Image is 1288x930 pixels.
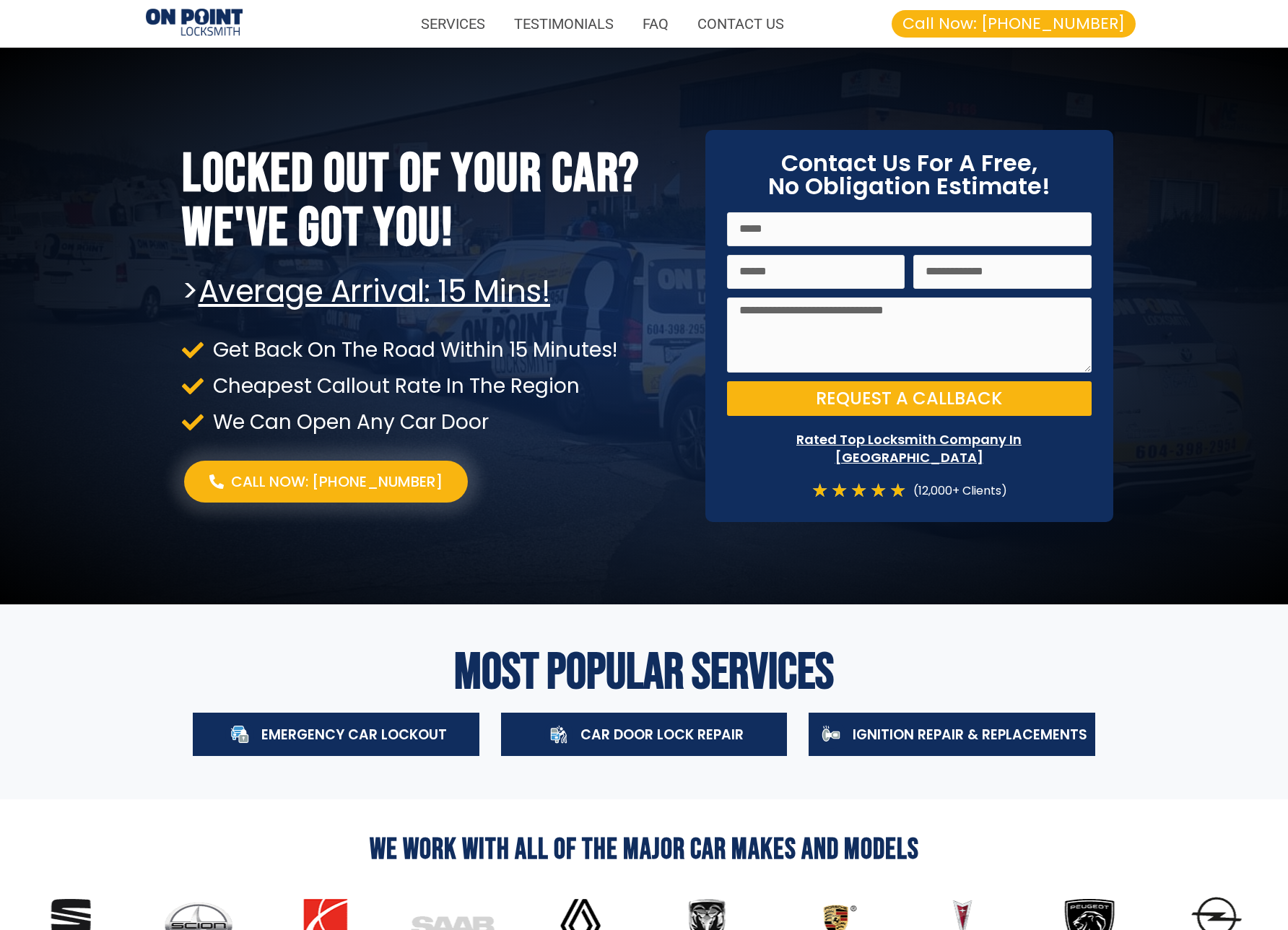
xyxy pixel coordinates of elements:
[811,481,828,500] i: ★
[209,376,580,396] span: Cheapest Callout Rate In The Region
[683,7,799,40] a: CONTACT US
[892,10,1136,38] a: Call Now: [PHONE_NUMBER]
[850,481,867,500] i: ★
[727,381,1092,416] button: Request a Callback
[199,270,551,313] u: Average arrival: 15 Mins!
[146,9,243,38] img: Automotive Lockout 1
[889,481,906,500] i: ★
[727,152,1092,198] h2: Contact Us For A Free, No Obligation Estimate!
[902,16,1125,32] span: Call Now: [PHONE_NUMBER]
[184,461,468,503] a: Call Now: [PHONE_NUMBER]
[209,412,489,432] span: We Can Open Any Car Door
[628,7,683,40] a: FAQ
[7,835,1281,864] h4: We Work With All Of The Major Car Makes And Models
[231,471,443,492] span: Call Now: [PHONE_NUMBER]
[261,725,447,744] span: Emergency Car Lockout
[870,481,887,500] i: ★
[257,7,799,40] nav: Menu
[580,725,744,744] span: Car Door Lock Repair
[727,212,1092,425] form: On Point Locksmith
[831,481,848,500] i: ★
[182,648,1106,698] h2: Most Popular Services
[209,340,617,360] span: Get Back On The Road Within 15 Minutes!
[500,7,628,40] a: TESTIMONIALS
[853,725,1087,744] span: Ignition Repair & Replacements
[811,481,906,500] div: 5/5
[816,390,1002,407] span: Request a Callback
[182,147,684,256] h1: Locked Out Of Your Car? We've Got You!
[182,274,684,310] h2: >
[727,430,1092,466] p: Rated Top Locksmith Company In [GEOGRAPHIC_DATA]
[906,481,1007,500] div: (12,000+ Clients)
[406,7,500,40] a: SERVICES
